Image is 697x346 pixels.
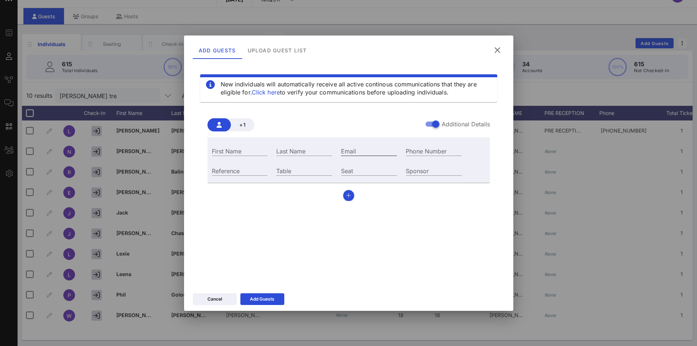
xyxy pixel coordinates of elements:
button: +1 [231,118,254,131]
div: Upload Guest List [241,41,312,59]
button: Cancel [193,293,237,305]
div: Cancel [207,295,222,303]
a: Click here [252,89,280,96]
div: Add Guests [250,295,274,303]
label: Additional Details [442,120,490,128]
div: New individuals will automatically receive all active continous communications that they are elig... [221,80,491,96]
div: Add Guests [193,41,242,59]
button: Add Guests [240,293,284,305]
span: +1 [237,122,248,128]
